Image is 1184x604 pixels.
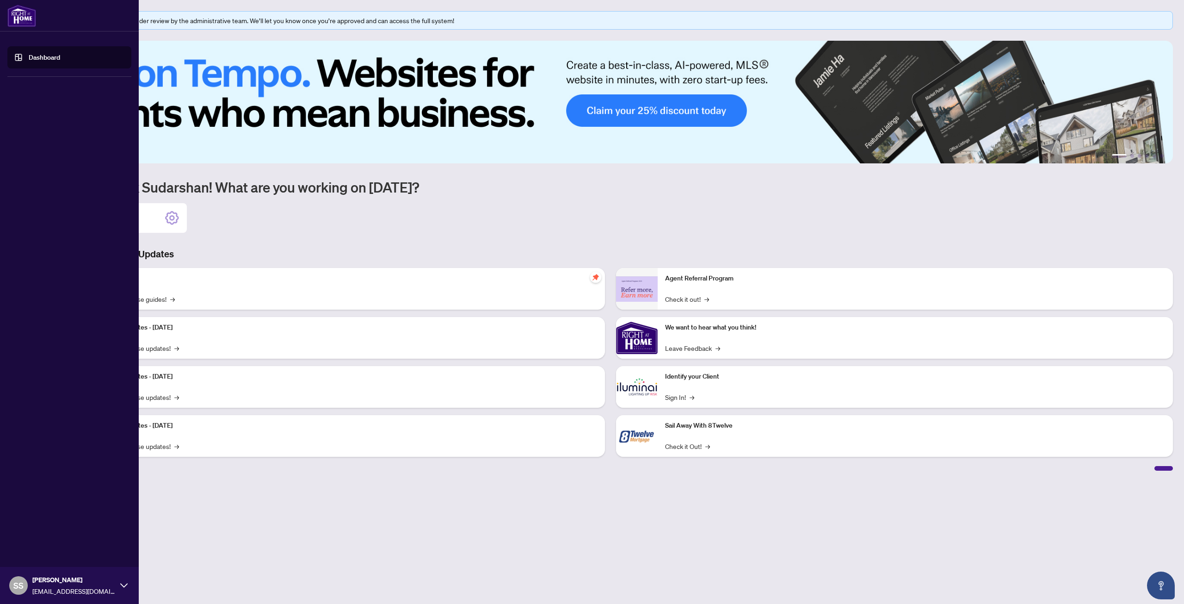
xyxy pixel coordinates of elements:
button: 6 [1160,154,1164,158]
span: pushpin [590,272,601,283]
span: → [690,392,694,402]
span: → [704,294,709,304]
a: Dashboard [29,53,60,62]
button: 2 [1130,154,1134,158]
button: 5 [1153,154,1156,158]
h3: Brokerage & Industry Updates [48,248,1173,261]
p: Platform Updates - [DATE] [97,323,598,333]
span: → [174,392,179,402]
button: 1 [1112,154,1127,158]
div: Your profile is currently under review by the administrative team. We’ll let you know once you’re... [64,15,1167,25]
span: → [715,343,720,353]
img: Sail Away With 8Twelve [616,415,658,457]
button: Open asap [1147,572,1175,599]
img: Identify your Client [616,366,658,408]
a: Leave Feedback→ [665,343,720,353]
a: Check it Out!→ [665,441,710,451]
p: We want to hear what you think! [665,323,1165,333]
p: Platform Updates - [DATE] [97,372,598,382]
p: Self-Help [97,274,598,284]
span: [EMAIL_ADDRESS][DOMAIN_NAME] [32,586,116,596]
span: [PERSON_NAME] [32,575,116,585]
img: logo [7,5,36,27]
a: Sign In!→ [665,392,694,402]
span: → [174,343,179,353]
p: Agent Referral Program [665,274,1165,284]
p: Platform Updates - [DATE] [97,421,598,431]
img: Slide 0 [48,41,1173,163]
span: → [174,441,179,451]
span: → [170,294,175,304]
h1: Welcome back Sudarshan! What are you working on [DATE]? [48,178,1173,196]
a: Check it out!→ [665,294,709,304]
span: SS [13,579,24,592]
img: We want to hear what you think! [616,317,658,359]
img: Agent Referral Program [616,276,658,302]
p: Identify your Client [665,372,1165,382]
button: 3 [1138,154,1141,158]
span: → [705,441,710,451]
button: 4 [1145,154,1149,158]
p: Sail Away With 8Twelve [665,421,1165,431]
